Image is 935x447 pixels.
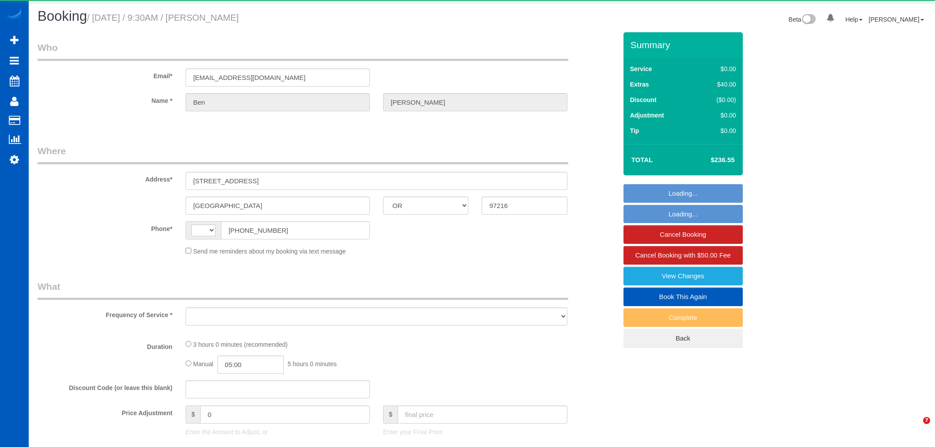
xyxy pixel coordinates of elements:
div: $0.00 [698,64,736,73]
input: Phone* [221,221,370,239]
a: [PERSON_NAME] [869,16,924,23]
input: final price [398,405,567,424]
input: City* [186,197,370,215]
h4: $236.55 [684,156,734,164]
p: Enter the Amount to Adjust, or [186,428,370,436]
label: Frequency of Service * [31,307,179,319]
label: Name * [31,93,179,105]
input: Zip Code* [482,197,567,215]
a: Book This Again [623,288,743,306]
span: Cancel Booking with $50.00 Fee [635,251,731,259]
span: 7 [923,417,930,424]
span: Send me reminders about my booking via text message [193,248,346,255]
span: 3 hours 0 minutes (recommended) [193,341,288,348]
iframe: Intercom live chat [905,417,926,438]
label: Adjustment [630,111,664,120]
label: Discount Code (or leave this blank) [31,380,179,392]
label: Tip [630,126,639,135]
a: Cancel Booking [623,225,743,244]
input: First Name* [186,93,370,111]
div: $0.00 [698,126,736,135]
label: Price Adjustment [31,405,179,417]
legend: What [38,280,568,300]
img: New interface [801,14,816,26]
input: Last Name* [383,93,567,111]
label: Service [630,64,652,73]
input: Email* [186,68,370,87]
label: Discount [630,95,657,104]
legend: Where [38,144,568,164]
p: Enter your Final Price [383,428,567,436]
a: View Changes [623,267,743,285]
legend: Who [38,41,568,61]
a: Help [845,16,863,23]
label: Duration [31,339,179,351]
label: Email* [31,68,179,80]
label: Address* [31,172,179,184]
span: Booking [38,8,87,24]
span: Manual [193,360,213,367]
div: $40.00 [698,80,736,89]
a: Cancel Booking with $50.00 Fee [623,246,743,265]
label: Extras [630,80,649,89]
small: / [DATE] / 9:30AM / [PERSON_NAME] [87,13,239,23]
div: ($0.00) [698,95,736,104]
span: $ [383,405,398,424]
span: 5 hours 0 minutes [288,360,337,367]
a: Back [623,329,743,348]
label: Phone* [31,221,179,233]
strong: Total [631,156,653,163]
img: Automaid Logo [5,9,23,21]
span: $ [186,405,200,424]
h3: Summary [631,40,738,50]
div: $0.00 [698,111,736,120]
a: Beta [789,16,816,23]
